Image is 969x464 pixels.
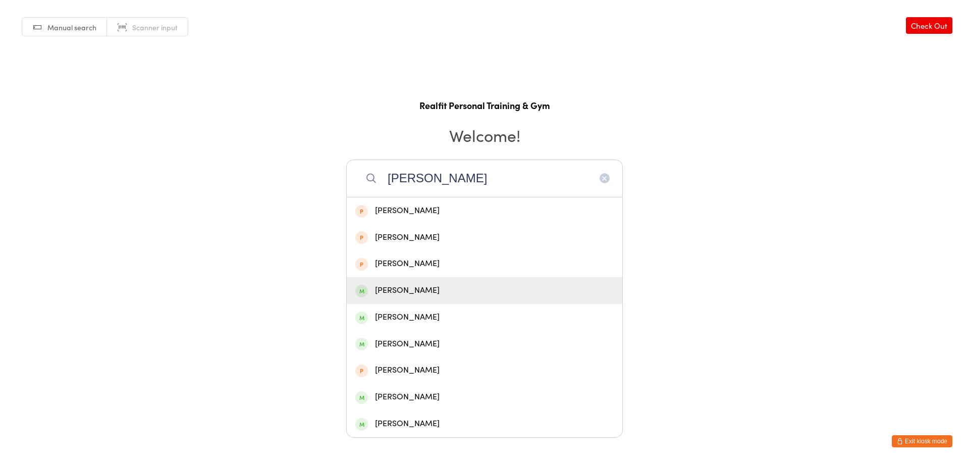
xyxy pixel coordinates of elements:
div: [PERSON_NAME] [355,204,614,218]
div: [PERSON_NAME] [355,311,614,324]
div: [PERSON_NAME] [355,231,614,244]
input: Search [346,160,623,197]
a: Check Out [906,17,952,34]
button: Exit kiosk mode [892,435,952,447]
div: [PERSON_NAME] [355,364,614,377]
div: [PERSON_NAME] [355,417,614,431]
h2: Welcome! [10,124,959,146]
div: [PERSON_NAME] [355,284,614,297]
div: [PERSON_NAME] [355,390,614,404]
span: Scanner input [132,22,178,32]
h1: Realfit Personal Training & Gym [10,99,959,112]
div: [PERSON_NAME] [355,337,614,351]
div: [PERSON_NAME] [355,257,614,271]
span: Manual search [47,22,96,32]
